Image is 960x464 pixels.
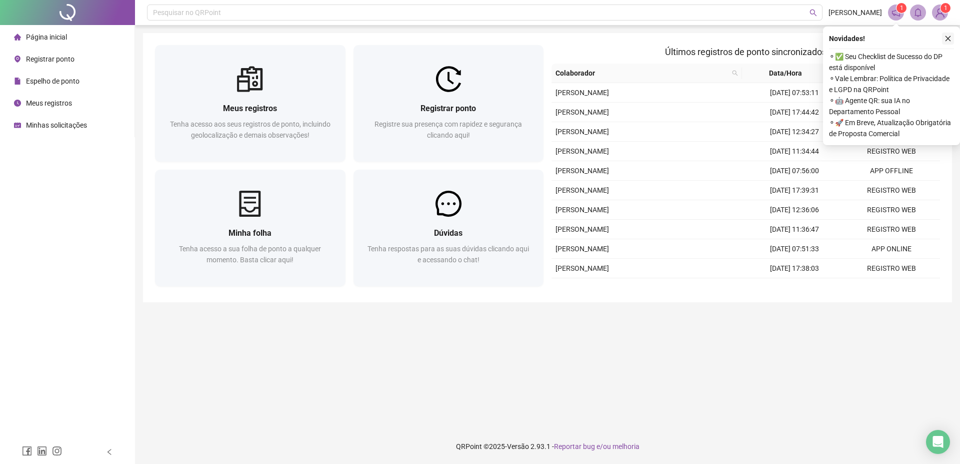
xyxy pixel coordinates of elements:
[742,64,837,83] th: Data/Hora
[52,446,62,456] span: instagram
[155,170,345,286] a: Minha folhaTenha acesso a sua folha de ponto a qualquer momento. Basta clicar aqui!
[555,264,609,272] span: [PERSON_NAME]
[926,430,950,454] div: Open Intercom Messenger
[843,200,940,220] td: REGISTRO WEB
[913,8,922,17] span: bell
[944,35,951,42] span: close
[746,181,843,200] td: [DATE] 17:39:31
[746,68,825,79] span: Data/Hora
[665,47,826,57] span: Últimos registros de ponto sincronizados
[746,200,843,220] td: [DATE] 12:36:06
[555,108,609,116] span: [PERSON_NAME]
[746,122,843,142] td: [DATE] 12:34:27
[135,429,960,464] footer: QRPoint © 2025 - 2.93.1 -
[843,142,940,161] td: REGISTRO WEB
[555,206,609,214] span: [PERSON_NAME]
[555,167,609,175] span: [PERSON_NAME]
[891,8,900,17] span: notification
[555,89,609,97] span: [PERSON_NAME]
[829,33,865,44] span: Novidades !
[746,142,843,161] td: [DATE] 11:34:44
[746,239,843,259] td: [DATE] 07:51:33
[829,95,954,117] span: ⚬ 🤖 Agente QR: sua IA no Departamento Pessoal
[746,161,843,181] td: [DATE] 07:56:00
[555,186,609,194] span: [PERSON_NAME]
[932,5,947,20] img: 93397
[26,55,74,63] span: Registrar ponto
[37,446,47,456] span: linkedin
[900,5,903,12] span: 1
[223,104,277,113] span: Meus registros
[843,239,940,259] td: APP ONLINE
[555,245,609,253] span: [PERSON_NAME]
[26,77,79,85] span: Espelho de ponto
[746,259,843,278] td: [DATE] 17:38:03
[829,73,954,95] span: ⚬ Vale Lembrar: Política de Privacidade e LGPD na QRPoint
[829,51,954,73] span: ⚬ ✅ Seu Checklist de Sucesso do DP está disponível
[14,34,21,41] span: home
[555,225,609,233] span: [PERSON_NAME]
[746,278,843,298] td: [DATE] 12:30:24
[555,128,609,136] span: [PERSON_NAME]
[555,68,728,79] span: Colaborador
[843,161,940,181] td: APP OFFLINE
[940,3,950,13] sup: Atualize o seu contato no menu Meus Dados
[746,83,843,103] td: [DATE] 07:53:11
[554,442,639,450] span: Reportar bug e/ou melhoria
[896,3,906,13] sup: 1
[353,45,544,162] a: Registrar pontoRegistre sua presença com rapidez e segurança clicando aqui!
[843,278,940,298] td: REGISTRO WEB
[367,245,529,264] span: Tenha respostas para as suas dúvidas clicando aqui e acessando o chat!
[14,100,21,107] span: clock-circle
[22,446,32,456] span: facebook
[420,104,476,113] span: Registrar ponto
[106,448,113,455] span: left
[843,181,940,200] td: REGISTRO WEB
[155,45,345,162] a: Meus registrosTenha acesso aos seus registros de ponto, incluindo geolocalização e demais observa...
[555,147,609,155] span: [PERSON_NAME]
[14,56,21,63] span: environment
[374,120,522,139] span: Registre sua presença com rapidez e segurança clicando aqui!
[809,9,817,17] span: search
[434,228,462,238] span: Dúvidas
[732,70,738,76] span: search
[228,228,271,238] span: Minha folha
[26,121,87,129] span: Minhas solicitações
[507,442,529,450] span: Versão
[829,117,954,139] span: ⚬ 🚀 Em Breve, Atualização Obrigatória de Proposta Comercial
[746,103,843,122] td: [DATE] 17:44:42
[170,120,330,139] span: Tenha acesso aos seus registros de ponto, incluindo geolocalização e demais observações!
[944,5,947,12] span: 1
[14,78,21,85] span: file
[179,245,321,264] span: Tenha acesso a sua folha de ponto a qualquer momento. Basta clicar aqui!
[353,170,544,286] a: DúvidasTenha respostas para as suas dúvidas clicando aqui e acessando o chat!
[14,122,21,129] span: schedule
[730,66,740,81] span: search
[26,99,72,107] span: Meus registros
[843,259,940,278] td: REGISTRO WEB
[746,220,843,239] td: [DATE] 11:36:47
[26,33,67,41] span: Página inicial
[843,220,940,239] td: REGISTRO WEB
[828,7,882,18] span: [PERSON_NAME]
